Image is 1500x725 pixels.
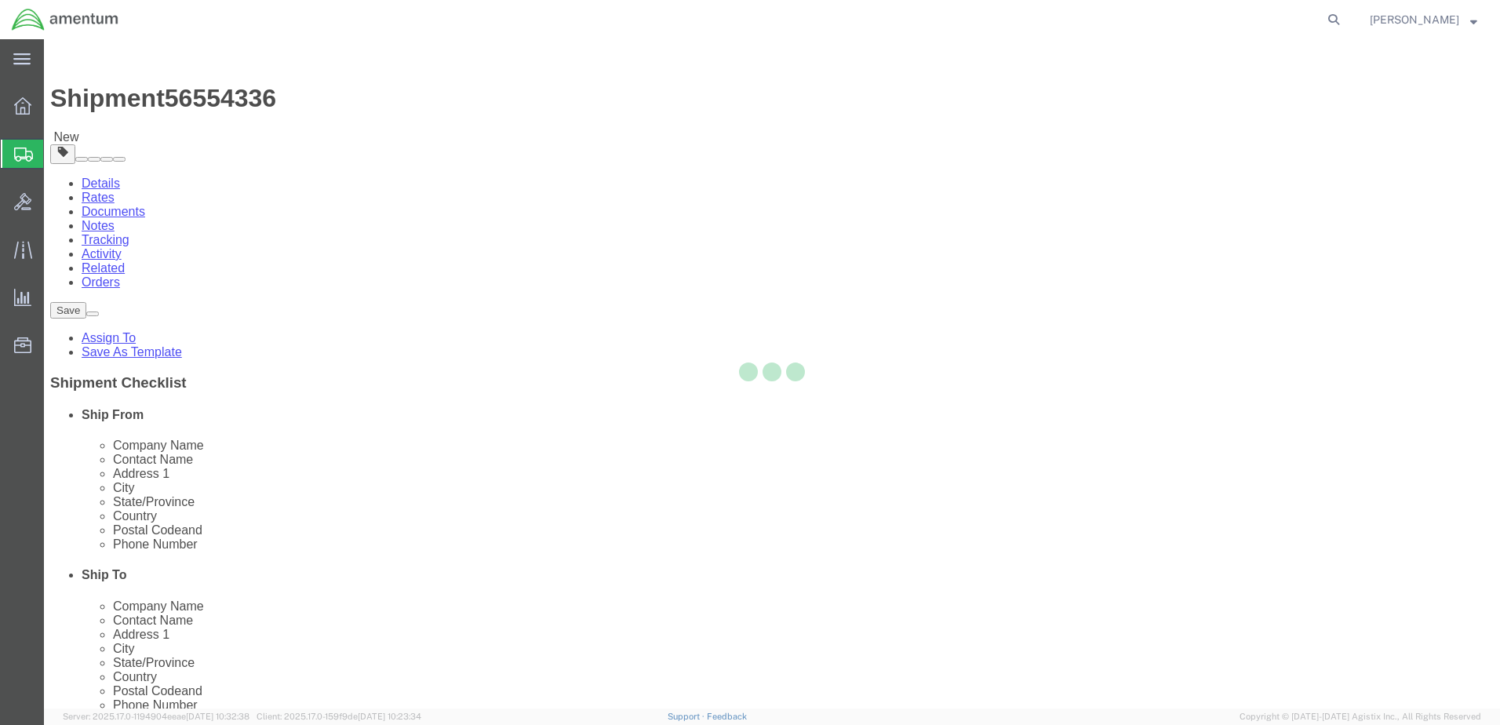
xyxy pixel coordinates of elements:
[257,712,421,721] span: Client: 2025.17.0-159f9de
[358,712,421,721] span: [DATE] 10:23:34
[11,8,119,31] img: logo
[1240,710,1481,723] span: Copyright © [DATE]-[DATE] Agistix Inc., All Rights Reserved
[63,712,249,721] span: Server: 2025.17.0-1194904eeae
[707,712,747,721] a: Feedback
[1369,10,1478,29] button: [PERSON_NAME]
[668,712,707,721] a: Support
[1370,11,1459,28] span: Dennis McNamara
[186,712,249,721] span: [DATE] 10:32:38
